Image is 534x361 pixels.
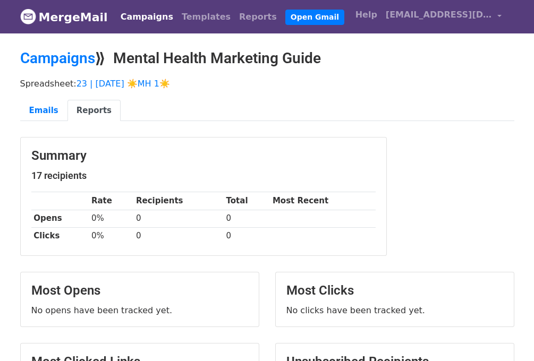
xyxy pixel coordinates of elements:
[133,227,224,245] td: 0
[20,100,67,122] a: Emails
[20,6,108,28] a: MergeMail
[270,192,375,210] th: Most Recent
[286,305,503,316] p: No clicks have been tracked yet.
[89,210,133,227] td: 0%
[177,6,235,28] a: Templates
[386,8,492,21] span: [EMAIL_ADDRESS][DOMAIN_NAME]
[20,78,514,89] p: Spreadsheet:
[285,10,344,25] a: Open Gmail
[133,192,224,210] th: Recipients
[116,6,177,28] a: Campaigns
[224,192,270,210] th: Total
[31,305,248,316] p: No opens have been tracked yet.
[20,49,95,67] a: Campaigns
[89,227,133,245] td: 0%
[31,227,89,245] th: Clicks
[20,8,36,24] img: MergeMail logo
[20,49,514,67] h2: ⟫ Mental Health Marketing Guide
[235,6,281,28] a: Reports
[31,210,89,227] th: Opens
[286,283,503,298] h3: Most Clicks
[224,210,270,227] td: 0
[89,192,133,210] th: Rate
[351,4,382,25] a: Help
[31,170,376,182] h5: 17 recipients
[133,210,224,227] td: 0
[224,227,270,245] td: 0
[382,4,506,29] a: [EMAIL_ADDRESS][DOMAIN_NAME]
[31,283,248,298] h3: Most Opens
[31,148,376,164] h3: Summary
[67,100,121,122] a: Reports
[481,310,534,361] iframe: Chat Widget
[77,79,170,89] a: 23 | [DATE] ☀️MH 1☀️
